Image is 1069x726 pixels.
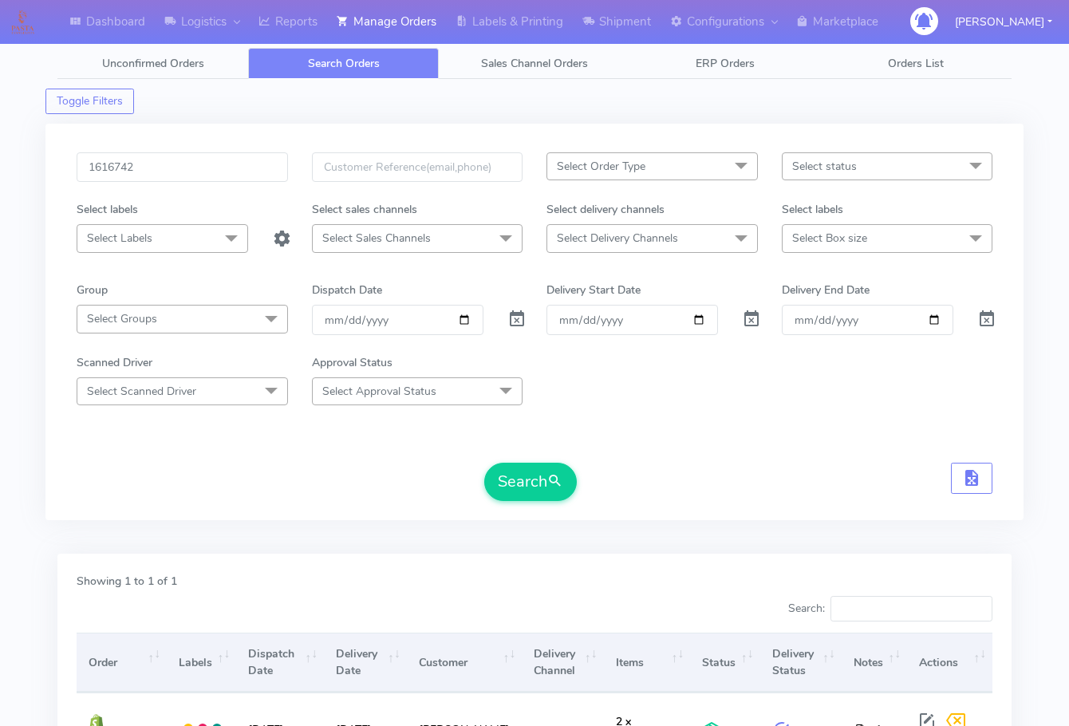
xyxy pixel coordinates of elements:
[943,6,1064,38] button: [PERSON_NAME]
[557,159,645,174] span: Select Order Type
[45,89,134,114] button: Toggle Filters
[167,633,236,692] th: Labels: activate to sort column ascending
[481,56,588,71] span: Sales Channel Orders
[87,384,196,399] span: Select Scanned Driver
[312,201,417,218] label: Select sales channels
[842,633,907,692] th: Notes: activate to sort column ascending
[236,633,324,692] th: Dispatch Date: activate to sort column ascending
[759,633,841,692] th: Delivery Status: activate to sort column ascending
[324,633,407,692] th: Delivery Date: activate to sort column ascending
[888,56,944,71] span: Orders List
[484,463,577,501] button: Search
[322,231,431,246] span: Select Sales Channels
[77,633,167,692] th: Order: activate to sort column ascending
[557,231,678,246] span: Select Delivery Channels
[57,48,1012,79] ul: Tabs
[322,384,436,399] span: Select Approval Status
[696,56,755,71] span: ERP Orders
[792,159,857,174] span: Select status
[407,633,522,692] th: Customer: activate to sort column ascending
[77,573,177,590] label: Showing 1 to 1 of 1
[907,633,992,692] th: Actions: activate to sort column ascending
[77,354,152,371] label: Scanned Driver
[782,201,843,218] label: Select labels
[312,152,523,182] input: Customer Reference(email,phone)
[87,311,157,326] span: Select Groups
[604,633,691,692] th: Items: activate to sort column ascending
[690,633,759,692] th: Status: activate to sort column ascending
[830,596,992,621] input: Search:
[792,231,867,246] span: Select Box size
[788,596,992,621] label: Search:
[102,56,204,71] span: Unconfirmed Orders
[546,201,665,218] label: Select delivery channels
[87,231,152,246] span: Select Labels
[77,152,288,182] input: Order Id
[312,282,382,298] label: Dispatch Date
[522,633,603,692] th: Delivery Channel: activate to sort column ascending
[77,201,138,218] label: Select labels
[308,56,380,71] span: Search Orders
[782,282,870,298] label: Delivery End Date
[546,282,641,298] label: Delivery Start Date
[77,282,108,298] label: Group
[312,354,392,371] label: Approval Status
